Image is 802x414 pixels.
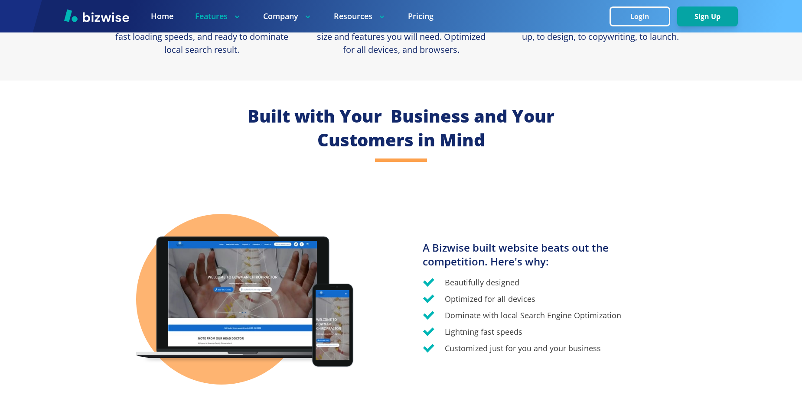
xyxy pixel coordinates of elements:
p: Lightning fast speeds [445,325,522,338]
h3: A Bizwise built website beats out the competition. Here's why: [423,241,666,269]
p: Customized just for you and your business [445,342,601,355]
img: Check Icon [423,278,434,287]
p: We build what your customers need. Lighting fast loading speeds, and ready to dominate local sear... [111,17,293,56]
a: Home [151,11,173,22]
p: Resources [334,11,386,22]
img: Check Icon [423,327,434,336]
p: Company [263,11,312,22]
a: Pricing [408,11,434,22]
h2: Built with Your Business and Your Customers in Mind [212,104,590,152]
button: Login [610,6,670,26]
p: Beautifully designed [445,276,519,289]
p: Features [195,11,241,22]
img: Check Icon [423,311,434,320]
p: Dominate with local Search Engine Optimization [445,309,621,322]
button: Sign Up [677,6,738,26]
a: Login [610,13,677,21]
a: Sign Up [677,13,738,21]
img: Check Icon [423,344,434,353]
img: Bizwise Logo [64,9,129,22]
p: We'll craft your website, accounting for your size and features you will need. Optimized for all ... [310,17,492,56]
img: Check Icon [423,294,434,303]
p: Optimized for all devices [445,292,535,305]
